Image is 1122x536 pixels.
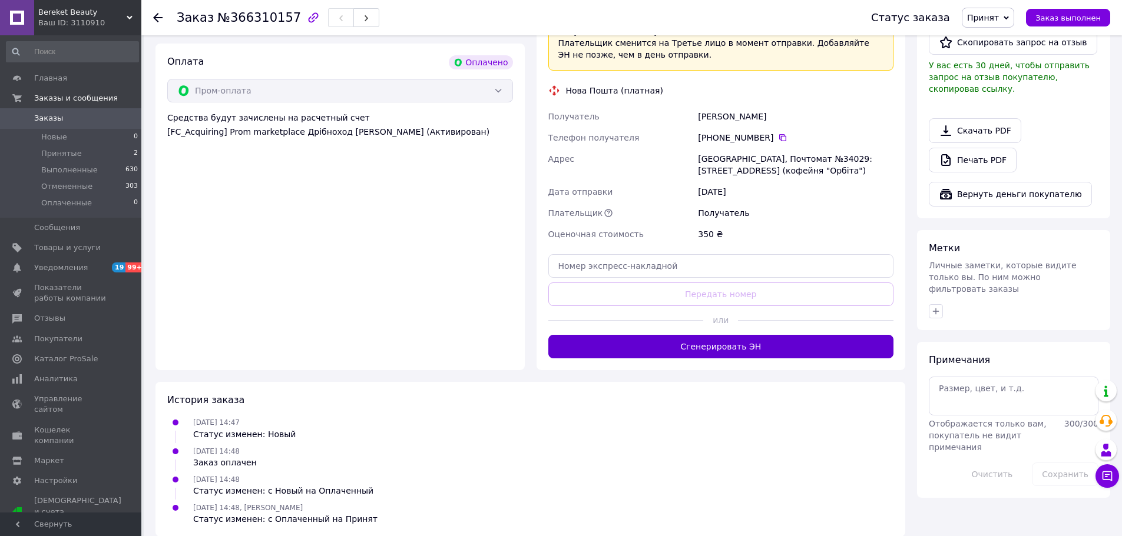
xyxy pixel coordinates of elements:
[34,374,78,384] span: Аналитика
[34,242,101,253] span: Товары и услуги
[41,181,92,192] span: Отмененные
[134,132,138,142] span: 0
[193,447,240,455] span: [DATE] 14:48
[125,262,145,272] span: 99+
[193,475,240,484] span: [DATE] 14:48
[167,112,513,138] div: Средства будут зачислены на расчетный счет
[34,262,88,273] span: Уведомления
[696,148,896,181] div: [GEOGRAPHIC_DATA], Почтомат №34029: [STREET_ADDRESS] (кофейня "Орбіта")
[112,262,125,272] span: 19
[929,118,1021,143] a: Скачать PDF
[167,394,244,405] span: История заказа
[1095,464,1119,488] button: Чат с покупателем
[38,18,141,28] div: Ваш ID: 3110910
[41,165,98,175] span: Выполненные
[153,12,163,24] div: Вернуться назад
[696,181,896,202] div: [DATE]
[929,61,1090,94] span: У вас есть 30 дней, чтобы отправить запрос на отзыв покупателю, скопировав ссылку.
[217,11,301,25] span: №366310157
[548,208,603,218] span: Плательщик
[929,242,960,254] span: Метки
[929,261,1077,294] span: Личные заметки, которые видите только вы. По ним можно фильтровать заказы
[193,485,373,497] div: Статус изменен: с Новый на Оплаченный
[929,354,990,365] span: Примечания
[41,148,82,159] span: Принятые
[193,504,303,512] span: [DATE] 14:48, [PERSON_NAME]
[167,126,513,138] div: [FC_Acquiring] Prom marketplace Дрібноход [PERSON_NAME] (Активирован)
[696,224,896,245] div: 350 ₴
[548,133,640,142] span: Телефон получателя
[34,313,65,324] span: Отзывы
[34,495,121,528] span: [DEMOGRAPHIC_DATA] и счета
[34,113,63,124] span: Заказы
[134,148,138,159] span: 2
[6,41,139,62] input: Поиск
[558,14,884,61] div: [PERSON_NAME] списывается с [PERSON_NAME] продавца после получения заказа покупателем. Плательщик...
[41,198,92,208] span: Оплаченные
[703,314,738,326] span: или
[1064,419,1098,428] span: 300 / 300
[548,112,600,121] span: Получатель
[548,229,644,239] span: Оценочная стоимость
[34,425,109,446] span: Кошелек компании
[929,182,1092,207] button: Вернуть деньги покупателю
[125,181,138,192] span: 303
[38,7,127,18] span: Bereket Beauty
[1035,14,1101,22] span: Заказ выполнен
[929,419,1047,452] span: Отображается только вам, покупатель не видит примечания
[1026,9,1110,26] button: Заказ выполнен
[929,148,1017,172] a: Печать PDF
[548,187,613,197] span: Дата отправки
[34,394,109,415] span: Управление сайтом
[698,132,893,144] div: [PHONE_NUMBER]
[193,457,257,468] div: Заказ оплачен
[177,11,214,25] span: Заказ
[193,513,378,525] div: Статус изменен: с Оплаченный на Принят
[34,354,98,364] span: Каталог ProSale
[34,475,77,486] span: Настройки
[548,154,574,164] span: Адрес
[34,334,82,344] span: Покупатели
[34,282,109,304] span: Показатели работы компании
[134,198,138,208] span: 0
[548,335,894,358] button: Сгенерировать ЭН
[929,30,1097,55] button: Скопировать запрос на отзыв
[41,132,67,142] span: Новые
[871,12,950,24] div: Статус заказа
[449,55,512,69] div: Оплачено
[167,56,204,67] span: Оплата
[696,106,896,127] div: [PERSON_NAME]
[125,165,138,175] span: 630
[193,428,296,440] div: Статус изменен: Новый
[34,93,118,104] span: Заказы и сообщения
[563,85,666,96] div: Нова Пошта (платная)
[548,254,894,278] input: Номер экспресс-накладной
[193,418,240,427] span: [DATE] 14:47
[34,222,80,233] span: Сообщения
[967,13,999,22] span: Принят
[34,73,67,84] span: Главная
[34,455,64,466] span: Маркет
[696,202,896,224] div: Получатель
